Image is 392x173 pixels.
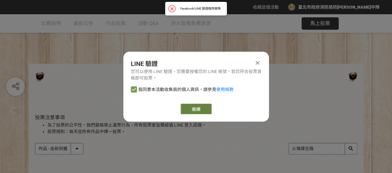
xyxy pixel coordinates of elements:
a: 最新公告 [73,14,93,33]
a: 比賽說明 [41,14,61,33]
span: 活動 Q&A [138,20,159,26]
span: 我同意本活動收集我的個人資訊，請參見 [138,86,234,93]
a: 使用條款 [216,87,234,92]
button: 馬上投票 [302,17,339,30]
span: 作品投票 [106,20,126,26]
li: 投票規則：每天從所有作品中擇一投票。 [47,128,357,135]
span: 馬上投票 [310,20,330,26]
span: 防火宣導免費資源 [171,20,211,26]
h1: 投票列表 [35,106,357,113]
input: 搜尋作品 [289,143,357,154]
a: 作品投票 [106,14,126,33]
span: 收藏這個活動 [253,5,279,10]
a: 活動 Q&A [138,14,159,33]
span: 比賽說明 [41,20,61,26]
a: 防火宣導免費資源 [171,14,211,33]
a: 繼續 [181,104,212,114]
div: 您可以使用 LINE 驗證，您需要授權您的 LINE 帳號，若您符合投票資格即可投票。 [131,68,262,81]
li: 為了投票的公平性，我們嚴格禁止灌票行為，所有投票者皆需經過 LINE 登入認證。 [47,122,357,128]
span: 投票注意事項 [35,115,65,120]
span: 最新公告 [73,20,93,26]
div: LINE 驗證 [131,59,262,68]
